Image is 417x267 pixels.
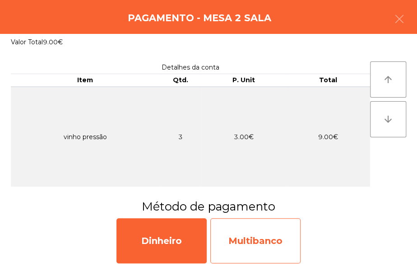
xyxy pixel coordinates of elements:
[11,74,159,87] th: Item
[383,114,394,125] i: arrow_downward
[370,101,406,137] button: arrow_downward
[159,74,201,87] th: Qtd.
[11,87,159,187] td: vinho pressão
[370,61,406,98] button: arrow_upward
[383,74,394,85] i: arrow_upward
[286,87,370,187] td: 9.00€
[162,63,219,71] span: Detalhes da conta
[202,74,286,87] th: P. Unit
[11,38,43,46] span: Valor Total
[210,218,301,263] div: Multibanco
[43,38,63,46] span: 9.00€
[202,87,286,187] td: 3.00€
[159,87,201,187] td: 3
[116,218,207,263] div: Dinheiro
[128,11,271,25] h4: Pagamento - Mesa 2 Sala
[286,74,370,87] th: Total
[7,198,410,215] h3: Método de pagamento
